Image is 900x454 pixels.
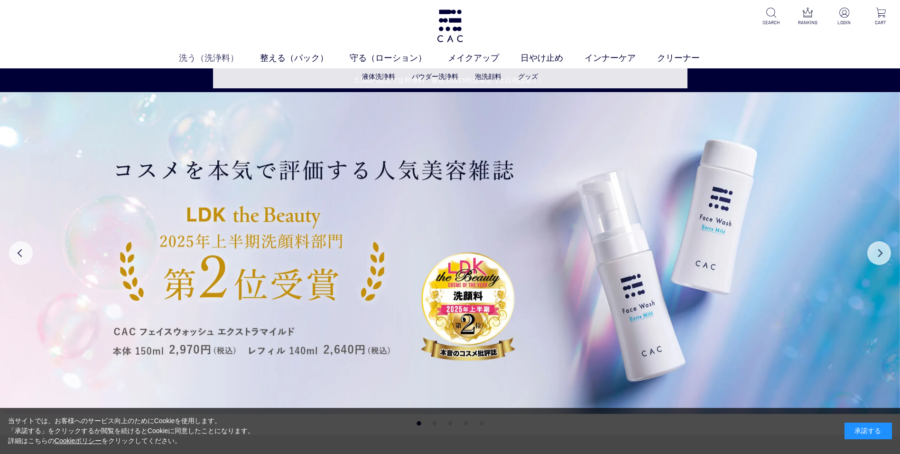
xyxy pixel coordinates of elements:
[867,241,891,265] button: Next
[585,52,657,65] a: インナーケア
[448,52,520,65] a: メイクアップ
[760,19,783,26] p: SEARCH
[796,19,819,26] p: RANKING
[179,52,260,65] a: 洗う（洗浄料）
[0,76,900,85] a: 5,500円以上で送料無料・最短当日16時迄発送（土日祝は除く）
[520,52,585,65] a: 日やけ止め
[436,9,464,42] img: logo
[833,8,856,26] a: LOGIN
[475,73,501,80] a: 泡洗顔料
[833,19,856,26] p: LOGIN
[869,8,892,26] a: CART
[518,73,538,80] a: グッズ
[9,241,33,265] button: Previous
[350,52,448,65] a: 守る（ローション）
[869,19,892,26] p: CART
[260,52,350,65] a: 整える（パック）
[796,8,819,26] a: RANKING
[760,8,783,26] a: SEARCH
[362,73,395,80] a: 液体洗浄料
[55,437,102,445] a: Cookieポリシー
[412,73,458,80] a: パウダー洗浄料
[8,416,255,446] div: 当サイトでは、お客様へのサービス向上のためにCookieを使用します。 「承諾する」をクリックするか閲覧を続けるとCookieに同意したことになります。 詳細はこちらの をクリックしてください。
[657,52,721,65] a: クリーナー
[844,423,892,439] div: 承諾する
